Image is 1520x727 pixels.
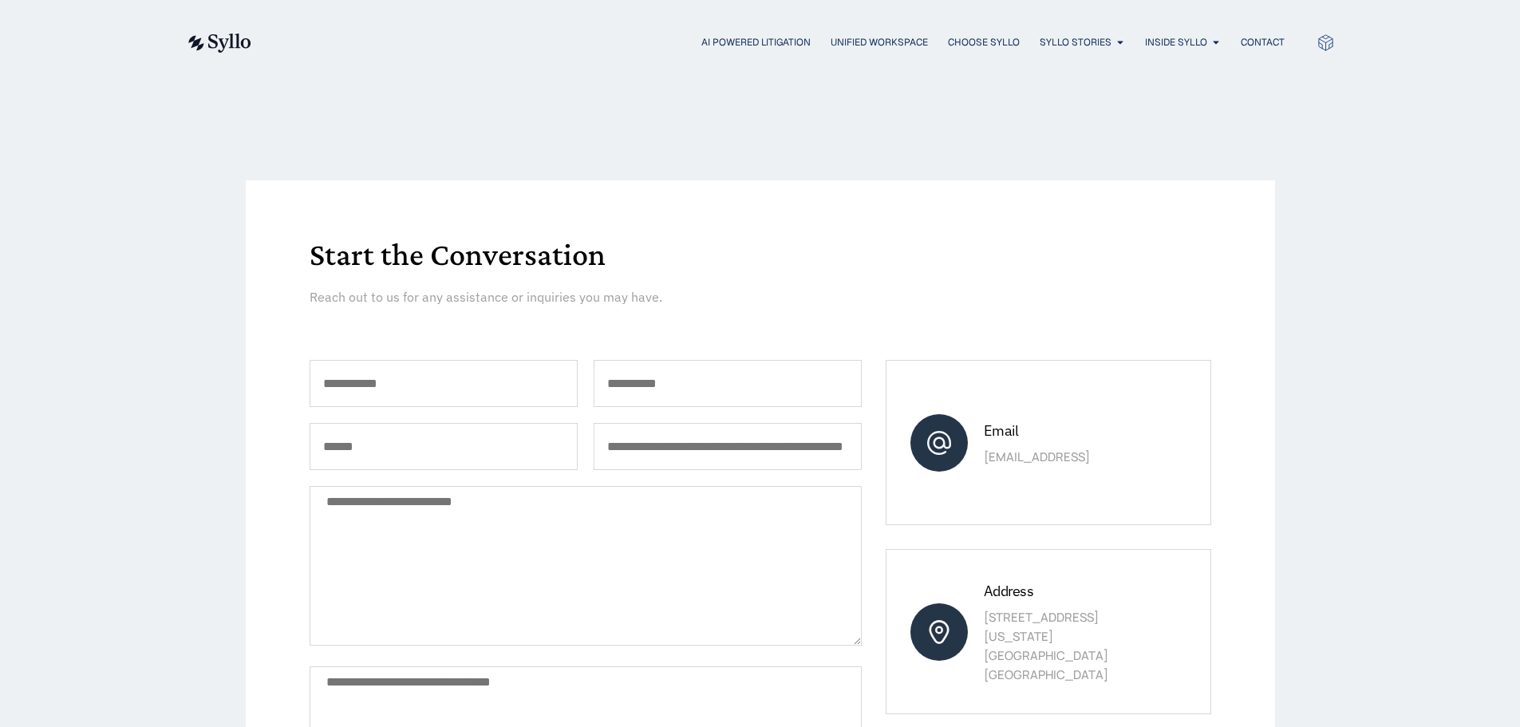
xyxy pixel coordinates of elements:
a: Choose Syllo [948,35,1020,49]
a: AI Powered Litigation [701,35,811,49]
p: [STREET_ADDRESS] [US_STATE][GEOGRAPHIC_DATA] [GEOGRAPHIC_DATA] [984,608,1160,685]
a: Contact [1241,35,1285,49]
a: Syllo Stories [1040,35,1111,49]
span: Email [984,421,1018,440]
h1: Start the Conversation [310,239,1211,271]
img: syllo [186,34,251,53]
p: [EMAIL_ADDRESS] [984,448,1160,467]
nav: Menu [283,35,1285,50]
span: Address [984,582,1033,600]
a: Inside Syllo [1145,35,1207,49]
div: Menu Toggle [283,35,1285,50]
a: Unified Workspace [831,35,928,49]
p: Reach out to us for any assistance or inquiries you may have. [310,287,890,306]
